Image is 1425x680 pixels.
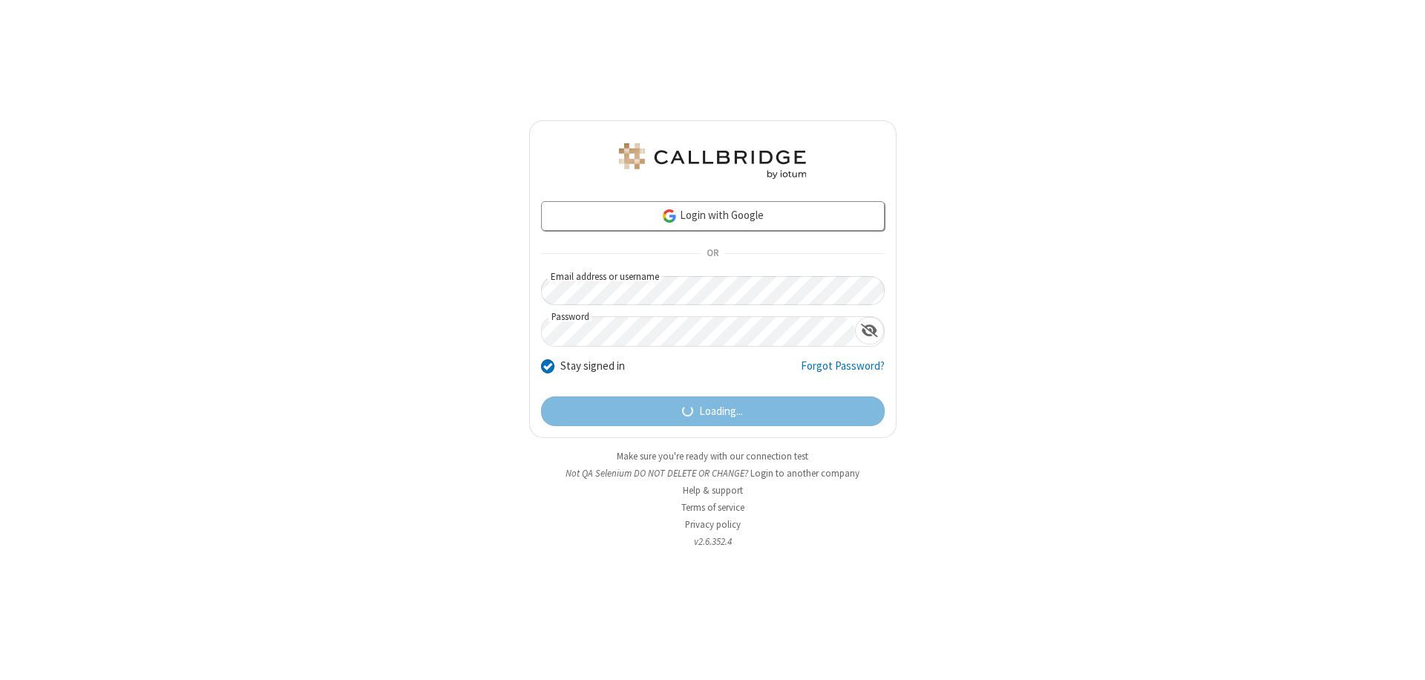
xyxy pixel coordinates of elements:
a: Login with Google [541,201,885,231]
img: QA Selenium DO NOT DELETE OR CHANGE [616,143,809,179]
a: Terms of service [681,501,744,514]
div: Show password [855,317,884,344]
a: Make sure you're ready with our connection test [617,450,808,462]
label: Stay signed in [560,358,625,375]
input: Password [542,317,855,346]
a: Forgot Password? [801,358,885,386]
a: Help & support [683,484,743,497]
span: Loading... [699,403,743,420]
button: Login to another company [750,466,859,480]
a: Privacy policy [685,518,741,531]
img: google-icon.png [661,208,678,224]
li: v2.6.352.4 [529,534,897,549]
span: OR [701,243,724,264]
button: Loading... [541,396,885,426]
li: Not QA Selenium DO NOT DELETE OR CHANGE? [529,466,897,480]
input: Email address or username [541,276,885,305]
